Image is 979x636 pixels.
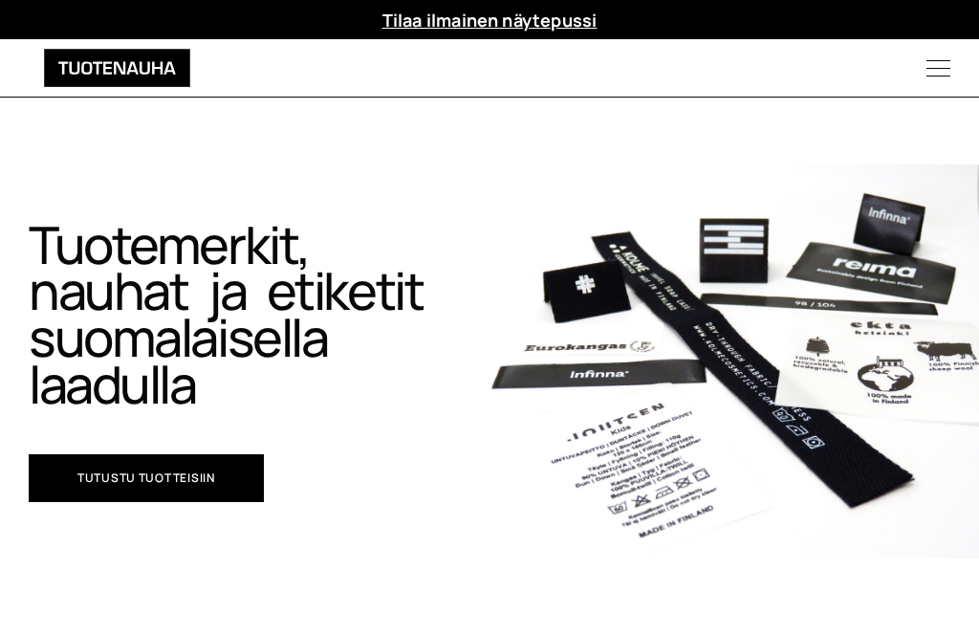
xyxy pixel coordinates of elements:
[77,472,215,484] span: Tutustu tuotteisiin
[19,49,215,87] img: Tuotenauha Oy
[29,454,264,502] a: Tutustu tuotteisiin
[898,39,979,97] button: Menu
[489,164,979,559] img: Etusivu 1
[29,221,461,406] h1: Tuotemerkit, nauhat ja etiketit suomalaisella laadulla​
[382,9,598,32] a: Tilaa ilmainen näytepussi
